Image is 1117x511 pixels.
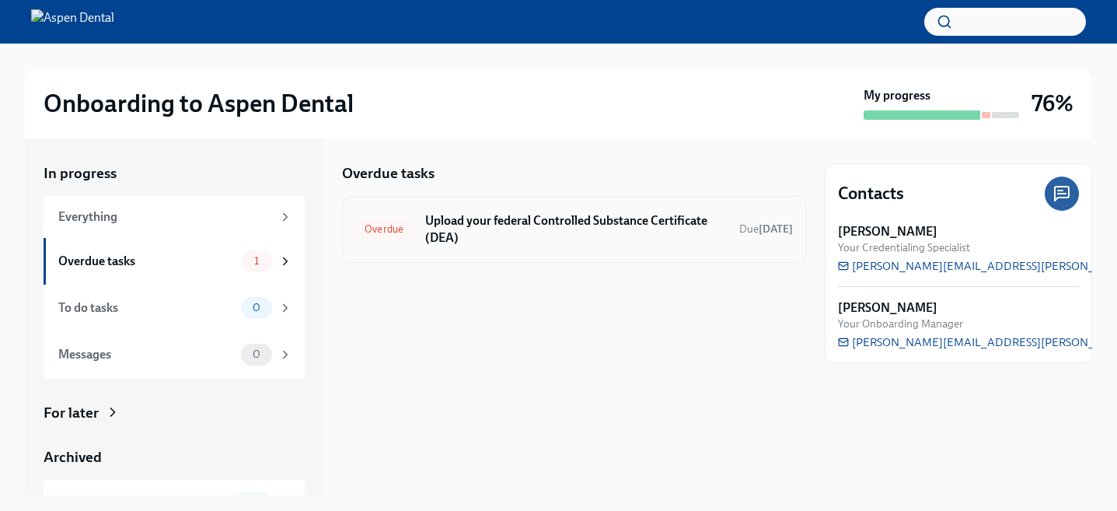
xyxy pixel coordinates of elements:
div: Everything [58,208,272,226]
img: Aspen Dental [31,9,114,34]
h2: Onboarding to Aspen Dental [44,88,354,119]
a: OverdueUpload your federal Controlled Substance Certificate (DEA)Due[DATE] [355,209,793,250]
span: September 11th, 2025 10:00 [739,222,793,236]
span: Overdue [355,223,413,235]
a: Everything [44,196,305,238]
span: 0 [243,302,270,313]
h4: Contacts [838,182,904,205]
div: Messages [58,346,235,363]
span: Your Onboarding Manager [838,317,963,331]
span: 1 [245,255,268,267]
strong: [DATE] [759,222,793,236]
strong: My progress [864,87,930,104]
h6: Upload your federal Controlled Substance Certificate (DEA) [425,212,727,247]
a: Messages0 [44,331,305,378]
a: Overdue tasks1 [44,238,305,285]
a: For later [44,403,305,423]
span: Your Credentialing Specialist [838,240,970,255]
strong: [PERSON_NAME] [838,299,937,317]
div: For later [44,403,99,423]
strong: [PERSON_NAME] [838,223,937,240]
a: In progress [44,163,305,184]
span: 0 [243,348,270,360]
span: Due [739,222,793,236]
a: To do tasks0 [44,285,305,331]
div: To do tasks [58,299,235,317]
h5: Overdue tasks [342,163,435,184]
div: Overdue tasks [58,253,235,270]
a: Archived [44,447,305,467]
h3: 76% [1031,89,1073,117]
